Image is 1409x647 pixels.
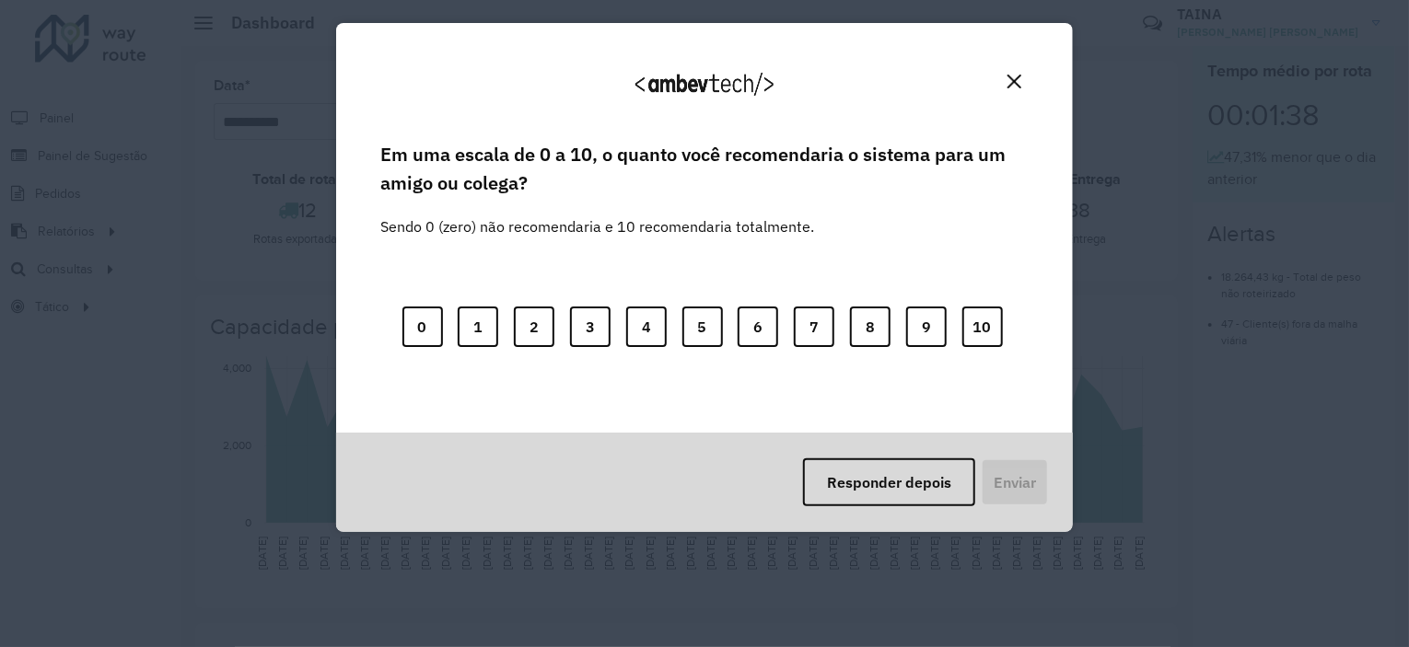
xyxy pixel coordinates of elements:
[570,306,611,347] button: 3
[635,73,774,96] img: Logo Ambevtech
[850,306,891,347] button: 8
[626,306,667,347] button: 4
[380,141,1029,197] label: Em uma escala de 0 a 10, o quanto você recomendaria o sistema para um amigo ou colega?
[738,306,778,347] button: 6
[794,306,834,347] button: 7
[682,306,723,347] button: 5
[458,306,498,347] button: 1
[1007,75,1021,88] img: Close
[803,458,975,506] button: Responder depois
[402,306,443,347] button: 0
[906,306,947,347] button: 9
[514,306,554,347] button: 2
[380,193,814,237] label: Sendo 0 (zero) não recomendaria e 10 recomendaria totalmente.
[962,306,1003,347] button: 10
[1000,67,1029,96] button: Close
